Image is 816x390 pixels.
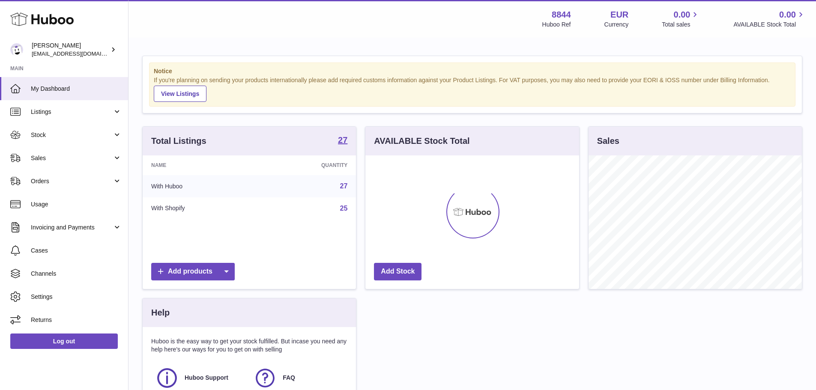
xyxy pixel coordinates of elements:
[258,155,356,175] th: Quantity
[31,223,113,232] span: Invoicing and Payments
[143,197,258,220] td: With Shopify
[733,21,806,29] span: AVAILABLE Stock Total
[340,205,348,212] a: 25
[374,263,421,280] a: Add Stock
[604,21,629,29] div: Currency
[154,76,791,102] div: If you're planning on sending your products internationally please add required customs informati...
[154,86,206,102] a: View Listings
[597,135,619,147] h3: Sales
[143,155,258,175] th: Name
[31,85,122,93] span: My Dashboard
[32,50,126,57] span: [EMAIL_ADDRESS][DOMAIN_NAME]
[155,366,245,390] a: Huboo Support
[32,42,109,58] div: [PERSON_NAME]
[10,333,118,349] a: Log out
[374,135,469,147] h3: AVAILABLE Stock Total
[151,307,170,319] h3: Help
[143,175,258,197] td: With Huboo
[31,316,122,324] span: Returns
[31,247,122,255] span: Cases
[31,131,113,139] span: Stock
[542,21,571,29] div: Huboo Ref
[610,9,628,21] strong: EUR
[662,21,700,29] span: Total sales
[733,9,806,29] a: 0.00 AVAILABLE Stock Total
[283,374,295,382] span: FAQ
[185,374,228,382] span: Huboo Support
[151,135,206,147] h3: Total Listings
[662,9,700,29] a: 0.00 Total sales
[674,9,690,21] span: 0.00
[31,154,113,162] span: Sales
[31,108,113,116] span: Listings
[779,9,796,21] span: 0.00
[254,366,343,390] a: FAQ
[10,43,23,56] img: internalAdmin-8844@internal.huboo.com
[340,182,348,190] a: 27
[31,270,122,278] span: Channels
[154,67,791,75] strong: Notice
[552,9,571,21] strong: 8844
[338,136,347,146] a: 27
[338,136,347,144] strong: 27
[31,293,122,301] span: Settings
[31,177,113,185] span: Orders
[151,263,235,280] a: Add products
[31,200,122,208] span: Usage
[151,337,347,354] p: Huboo is the easy way to get your stock fulfilled. But incase you need any help here's our ways f...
